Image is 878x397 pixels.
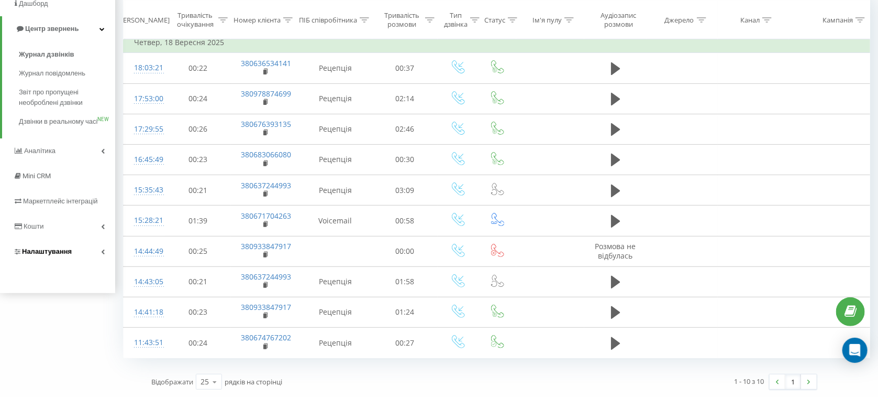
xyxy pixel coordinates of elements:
[372,297,438,327] td: 01:24
[532,15,562,24] div: Ім'я пулу
[299,15,357,24] div: ПІБ співробітника
[117,15,170,24] div: [PERSON_NAME]
[372,175,438,206] td: 03:09
[151,377,193,387] span: Відображати
[24,222,43,230] span: Кошти
[134,332,155,353] div: 11:43:51
[372,266,438,297] td: 01:58
[24,147,55,155] span: Аналiтика
[372,206,438,236] td: 00:58
[299,83,372,114] td: Рецепція
[785,374,801,389] a: 1
[241,58,292,68] a: 380636534141
[165,328,231,358] td: 00:24
[381,11,423,29] div: Тривалість розмови
[740,15,760,24] div: Канал
[299,53,372,83] td: Рецепція
[299,266,372,297] td: Рецепція
[372,144,438,175] td: 00:30
[165,114,231,144] td: 00:26
[241,332,292,342] a: 380674767202
[2,16,115,41] a: Центр звернень
[842,338,868,363] div: Open Intercom Messenger
[372,83,438,114] td: 02:14
[241,272,292,282] a: 380637244993
[823,15,853,24] div: Кампанія
[134,272,155,292] div: 14:43:05
[19,64,115,83] a: Журнал повідомлень
[165,144,231,175] td: 00:23
[241,241,292,251] a: 380933847917
[134,180,155,200] div: 15:35:43
[735,376,764,387] div: 1 - 10 з 10
[299,114,372,144] td: Рецепція
[234,15,281,24] div: Номер клієнта
[23,172,51,180] span: Mini CRM
[165,53,231,83] td: 00:22
[134,210,155,231] div: 15:28:21
[372,114,438,144] td: 02:46
[299,175,372,206] td: Рецепція
[201,377,209,387] div: 25
[19,68,85,79] span: Журнал повідомлень
[299,206,372,236] td: Voicemail
[165,266,231,297] td: 00:21
[25,25,79,33] span: Центр звернень
[241,302,292,312] a: 380933847917
[241,180,292,190] a: 380637244993
[665,15,694,24] div: Джерело
[19,45,115,64] a: Журнал дзвінків
[225,377,282,387] span: рядків на сторінці
[241,211,292,221] a: 380671704263
[165,206,231,236] td: 01:39
[19,112,115,131] a: Дзвінки в реальному часіNEW
[444,11,468,29] div: Тип дзвінка
[165,175,231,206] td: 00:21
[134,241,155,262] div: 14:44:49
[165,83,231,114] td: 00:24
[165,297,231,327] td: 00:23
[299,144,372,175] td: Рецепція
[134,302,155,323] div: 14:41:18
[372,328,438,358] td: 00:27
[134,89,155,109] div: 17:53:00
[22,248,72,255] span: Налаштування
[241,89,292,99] a: 380978874699
[593,11,644,29] div: Аудіозапис розмови
[19,49,74,60] span: Журнал дзвінків
[299,297,372,327] td: Рецепція
[484,15,505,24] div: Статус
[372,236,438,266] td: 00:00
[299,328,372,358] td: Рецепція
[19,83,115,112] a: Звіт про пропущені необроблені дзвінки
[19,116,97,127] span: Дзвінки в реальному часі
[241,119,292,129] a: 380676393135
[134,58,155,78] div: 18:03:21
[372,53,438,83] td: 00:37
[134,119,155,140] div: 17:29:55
[241,149,292,159] a: 380683066080
[595,241,636,261] span: Розмова не відбулась
[134,149,155,170] div: 16:45:49
[165,236,231,266] td: 00:25
[174,11,216,29] div: Тривалість очікування
[19,87,110,108] span: Звіт про пропущені необроблені дзвінки
[23,197,98,205] span: Маркетплейс інтеграцій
